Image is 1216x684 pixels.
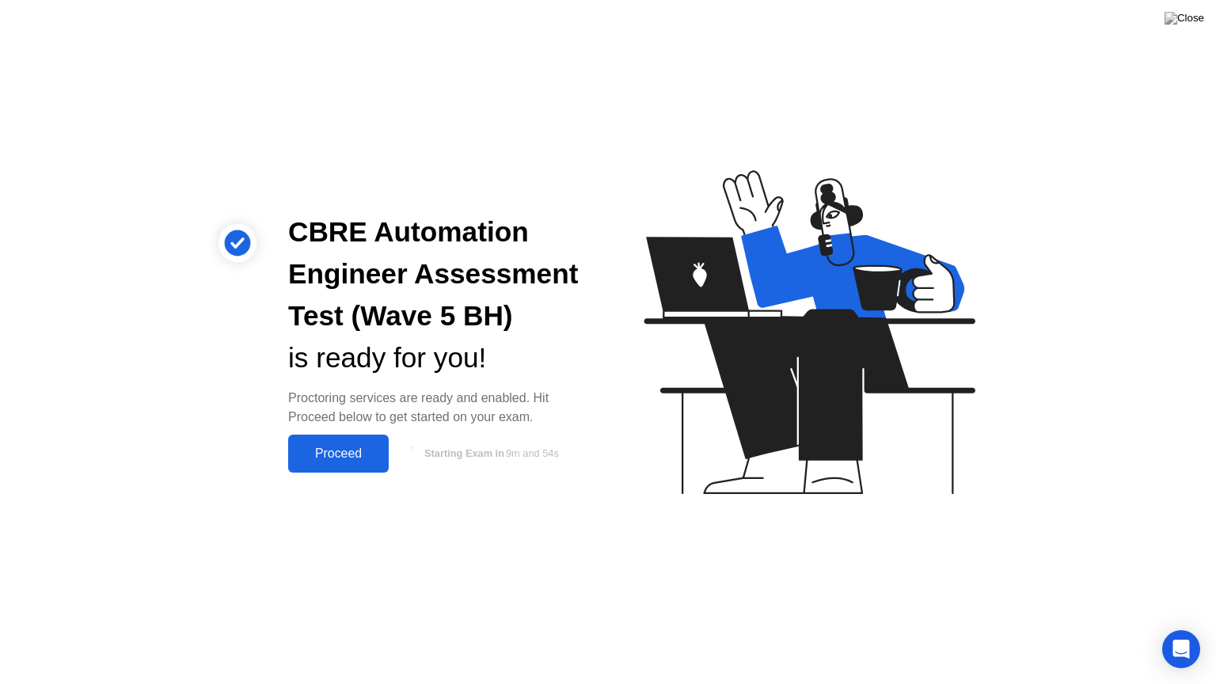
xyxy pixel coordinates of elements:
div: Open Intercom Messenger [1162,630,1200,668]
span: 9m and 54s [506,447,559,459]
button: Starting Exam in9m and 54s [397,439,583,469]
div: CBRE Automation Engineer Assessment Test (Wave 5 BH) [288,211,583,336]
button: Proceed [288,435,389,473]
div: Proctoring services are ready and enabled. Hit Proceed below to get started on your exam. [288,389,583,427]
div: Proceed [293,446,384,461]
img: Close [1165,12,1204,25]
div: is ready for you! [288,337,583,379]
